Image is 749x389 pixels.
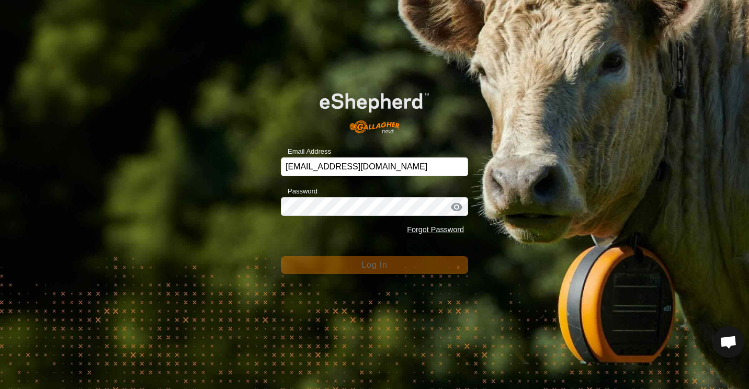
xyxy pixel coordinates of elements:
[713,326,744,358] a: Open chat
[281,186,317,197] label: Password
[281,157,468,176] input: Email Address
[407,225,464,234] a: Forgot Password
[281,146,331,157] label: Email Address
[281,256,468,274] button: Log In
[300,77,449,141] img: E-shepherd Logo
[361,260,387,269] span: Log In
